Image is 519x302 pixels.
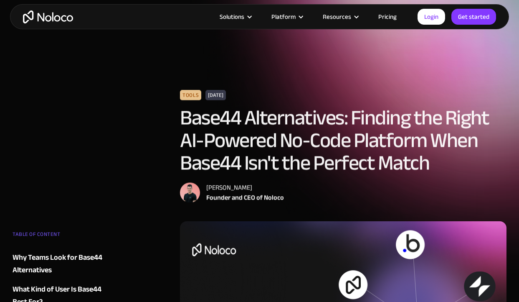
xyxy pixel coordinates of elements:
div: Tools [180,90,201,100]
a: Why Teams Look for Base44 Alternatives [13,251,110,276]
div: [PERSON_NAME] [206,182,284,192]
a: Pricing [368,11,407,22]
div: [DATE] [205,90,226,100]
div: Platform [271,11,296,22]
a: Get started [451,9,496,25]
div: Platform [261,11,312,22]
div: TABLE OF CONTENT [13,228,110,245]
div: Resources [312,11,368,22]
a: Login [418,9,445,25]
a: home [23,10,73,23]
h1: Base44 Alternatives: Finding the Right AI-Powered No-Code Platform When Base44 Isn't the Perfect ... [180,106,506,174]
div: Founder and CEO of Noloco [206,192,284,202]
div: Resources [323,11,351,22]
div: Solutions [220,11,244,22]
div: Solutions [209,11,261,22]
